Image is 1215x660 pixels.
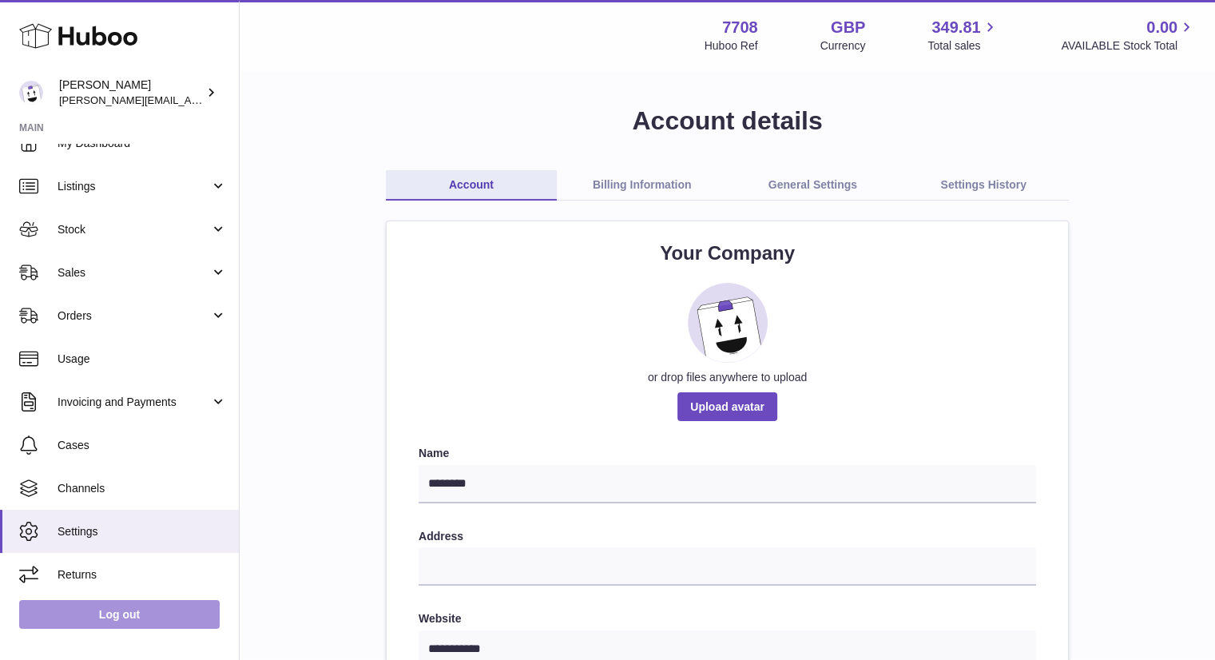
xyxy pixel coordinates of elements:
img: victor@erbology.co [19,81,43,105]
span: Channels [58,481,227,496]
span: Cases [58,438,227,453]
span: Sales [58,265,210,280]
span: Settings [58,524,227,539]
span: [PERSON_NAME][EMAIL_ADDRESS][DOMAIN_NAME] [59,93,320,106]
h2: Your Company [419,241,1036,266]
label: Name [419,446,1036,461]
span: AVAILABLE Stock Total [1061,38,1196,54]
span: 349.81 [931,17,980,38]
a: General Settings [728,170,899,201]
div: [PERSON_NAME] [59,78,203,108]
div: or drop files anywhere to upload [419,370,1036,385]
h1: Account details [265,104,1189,138]
span: Total sales [927,38,999,54]
a: 0.00 AVAILABLE Stock Total [1061,17,1196,54]
a: Billing Information [557,170,728,201]
span: 0.00 [1146,17,1177,38]
a: 349.81 Total sales [927,17,999,54]
label: Website [419,611,1036,626]
span: Invoicing and Payments [58,395,210,410]
a: Log out [19,600,220,629]
div: Currency [820,38,866,54]
span: Listings [58,179,210,194]
span: Returns [58,567,227,582]
a: Settings History [898,170,1069,201]
span: Upload avatar [677,392,777,421]
span: Orders [58,308,210,324]
img: placeholder_image.svg [688,283,768,363]
strong: 7708 [722,17,758,38]
a: Account [386,170,557,201]
span: Stock [58,222,210,237]
label: Address [419,529,1036,544]
strong: GBP [831,17,865,38]
span: Usage [58,352,227,367]
div: Huboo Ref [705,38,758,54]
